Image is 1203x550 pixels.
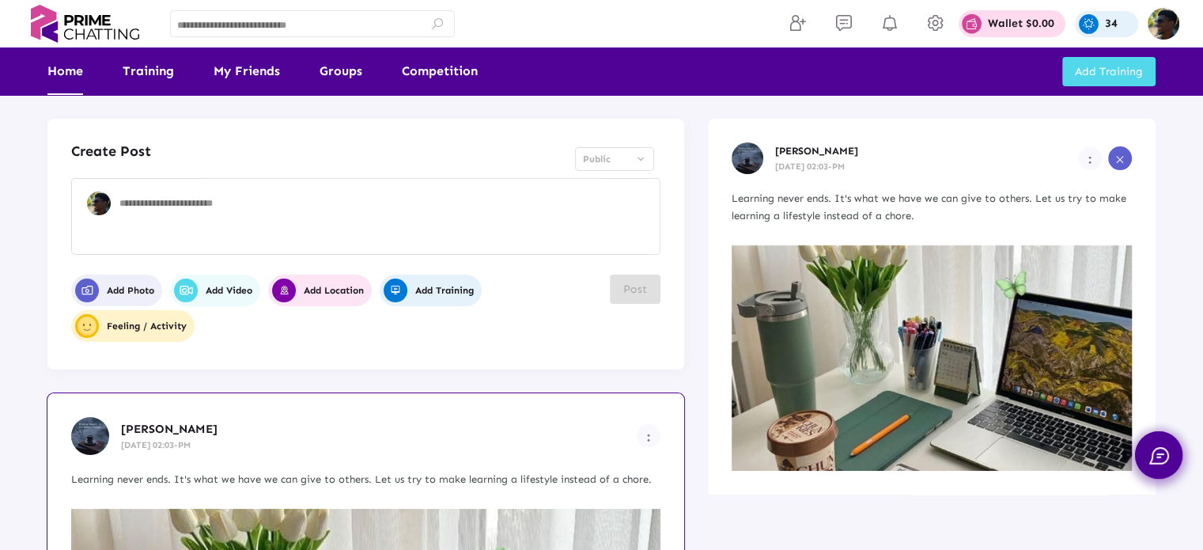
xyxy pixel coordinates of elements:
[71,310,195,342] button: user-profileFeeling / Activity
[775,161,1078,172] h6: [DATE] 02:03-PM
[732,245,1132,471] img: like
[775,145,858,157] a: [PERSON_NAME]
[71,417,109,455] img: user-profile
[732,142,763,174] img: user-profile
[1078,146,1102,170] button: Example icon-button with a menu
[71,275,162,306] button: Add Photo
[24,5,146,43] img: logo
[174,279,252,302] span: Add Video
[610,275,660,304] button: Post
[121,422,218,436] span: [PERSON_NAME]
[123,47,174,95] a: Training
[170,275,260,306] button: Add Video
[637,424,660,448] button: Example icon-button with a menu
[732,190,1132,225] p: Learning never ends. It's what we have we can give to others. Let us try to make learning a lifes...
[121,440,637,450] h6: [DATE] 02:03-PM
[268,275,372,306] button: Add Location
[1148,8,1179,40] img: img
[575,147,654,171] mat-select: Select Privacy
[1062,57,1156,86] button: Add Training
[384,279,474,302] span: Add Training
[71,142,151,160] h4: Create Post
[47,47,83,95] a: Home
[380,275,482,306] button: Add Training
[78,317,96,336] img: user-profile
[75,314,187,338] span: Feeling / Activity
[1149,447,1169,465] img: chat.svg
[988,18,1054,29] p: Wallet $0.00
[1088,156,1091,164] img: more
[87,192,111,215] img: user-profile
[214,47,280,95] a: My Friends
[583,154,611,165] span: Public
[1075,65,1143,78] span: Add Training
[71,471,660,488] p: Learning never ends. It's what we have we can give to others. Let us try to make learning a lifes...
[1105,18,1118,29] p: 34
[623,283,647,296] span: Post
[272,279,364,302] span: Add Location
[75,279,154,302] span: Add Photo
[402,47,478,95] a: Competition
[320,47,362,95] a: Groups
[647,434,650,442] img: more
